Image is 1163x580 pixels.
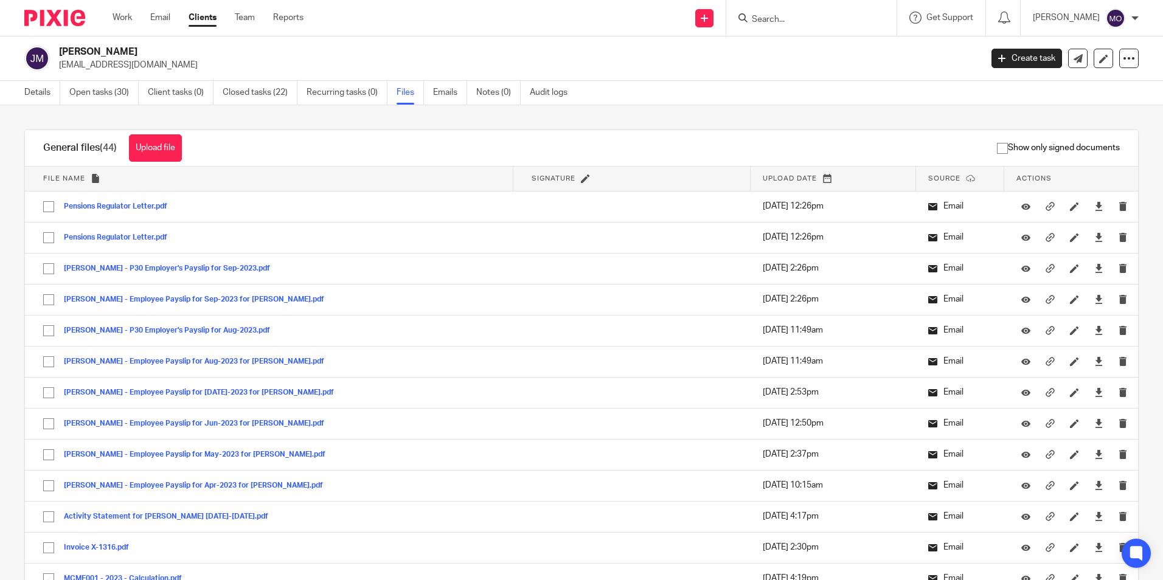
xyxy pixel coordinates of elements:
[1106,9,1125,28] img: svg%3E
[37,257,60,280] input: Select
[928,479,992,491] p: Email
[1094,262,1103,274] a: Download
[189,12,217,24] a: Clients
[928,231,992,243] p: Email
[273,12,304,24] a: Reports
[928,355,992,367] p: Email
[37,443,60,466] input: Select
[763,448,904,460] p: [DATE] 2:37pm
[37,474,60,497] input: Select
[1094,510,1103,522] a: Download
[997,142,1120,154] span: Show only signed documents
[37,319,60,342] input: Select
[64,419,333,428] button: [PERSON_NAME] - Employee Payslip for Jun-2023 for [PERSON_NAME].pdf
[64,357,333,366] button: [PERSON_NAME] - Employee Payslip for Aug-2023 for [PERSON_NAME].pdf
[763,386,904,398] p: [DATE] 2:53pm
[235,12,255,24] a: Team
[1094,355,1103,367] a: Download
[37,350,60,373] input: Select
[928,541,992,553] p: Email
[37,226,60,249] input: Select
[1094,541,1103,553] a: Download
[113,12,132,24] a: Work
[751,15,860,26] input: Search
[148,81,214,105] a: Client tasks (0)
[397,81,424,105] a: Files
[24,46,50,71] img: svg%3E
[64,264,279,273] button: [PERSON_NAME] - P30 Employer's Payslip for Sep-2023.pdf
[1094,324,1103,336] a: Download
[64,295,333,304] button: [PERSON_NAME] - Employee Payslip for Sep-2023 for [PERSON_NAME].pdf
[763,510,904,522] p: [DATE] 4:17pm
[928,417,992,429] p: Email
[64,513,277,521] button: Activity Statement for [PERSON_NAME] [DATE]-[DATE].pdf
[24,81,60,105] a: Details
[476,81,521,105] a: Notes (0)
[37,536,60,559] input: Select
[926,13,973,22] span: Get Support
[532,175,575,182] span: Signature
[37,288,60,311] input: Select
[991,49,1062,68] a: Create task
[37,505,60,528] input: Select
[1094,448,1103,460] a: Download
[928,324,992,336] p: Email
[64,388,343,397] button: [PERSON_NAME] - Employee Payslip for [DATE]-2023 for [PERSON_NAME].pdf
[763,293,904,305] p: [DATE] 2:26pm
[928,175,960,182] span: Source
[100,143,117,153] span: (44)
[763,231,904,243] p: [DATE] 12:26pm
[763,417,904,429] p: [DATE] 12:50pm
[1094,200,1103,212] a: Download
[763,355,904,367] p: [DATE] 11:49am
[64,544,138,552] button: Invoice X-1316.pdf
[37,381,60,404] input: Select
[433,81,467,105] a: Emails
[64,202,176,211] button: Pensions Regulator Letter.pdf
[928,510,992,522] p: Email
[530,81,577,105] a: Audit logs
[928,200,992,212] p: Email
[928,448,992,460] p: Email
[763,541,904,553] p: [DATE] 2:30pm
[928,386,992,398] p: Email
[1094,293,1103,305] a: Download
[1094,417,1103,429] a: Download
[928,262,992,274] p: Email
[24,10,85,26] img: Pixie
[928,293,992,305] p: Email
[1016,175,1052,182] span: Actions
[69,81,139,105] a: Open tasks (30)
[59,59,973,71] p: [EMAIL_ADDRESS][DOMAIN_NAME]
[150,12,170,24] a: Email
[43,142,117,154] h1: General files
[763,200,904,212] p: [DATE] 12:26pm
[763,324,904,336] p: [DATE] 11:49am
[37,412,60,435] input: Select
[64,233,176,242] button: Pensions Regulator Letter.pdf
[1094,231,1103,243] a: Download
[307,81,387,105] a: Recurring tasks (0)
[64,482,332,490] button: [PERSON_NAME] - Employee Payslip for Apr-2023 for [PERSON_NAME].pdf
[763,262,904,274] p: [DATE] 2:26pm
[1094,386,1103,398] a: Download
[763,479,904,491] p: [DATE] 10:15am
[37,195,60,218] input: Select
[1033,12,1100,24] p: [PERSON_NAME]
[43,175,85,182] span: File name
[64,451,335,459] button: [PERSON_NAME] - Employee Payslip for May-2023 for [PERSON_NAME].pdf
[223,81,297,105] a: Closed tasks (22)
[129,134,182,162] button: Upload file
[59,46,790,58] h2: [PERSON_NAME]
[763,175,817,182] span: Upload date
[64,326,279,335] button: [PERSON_NAME] - P30 Employer's Payslip for Aug-2023.pdf
[1094,479,1103,491] a: Download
